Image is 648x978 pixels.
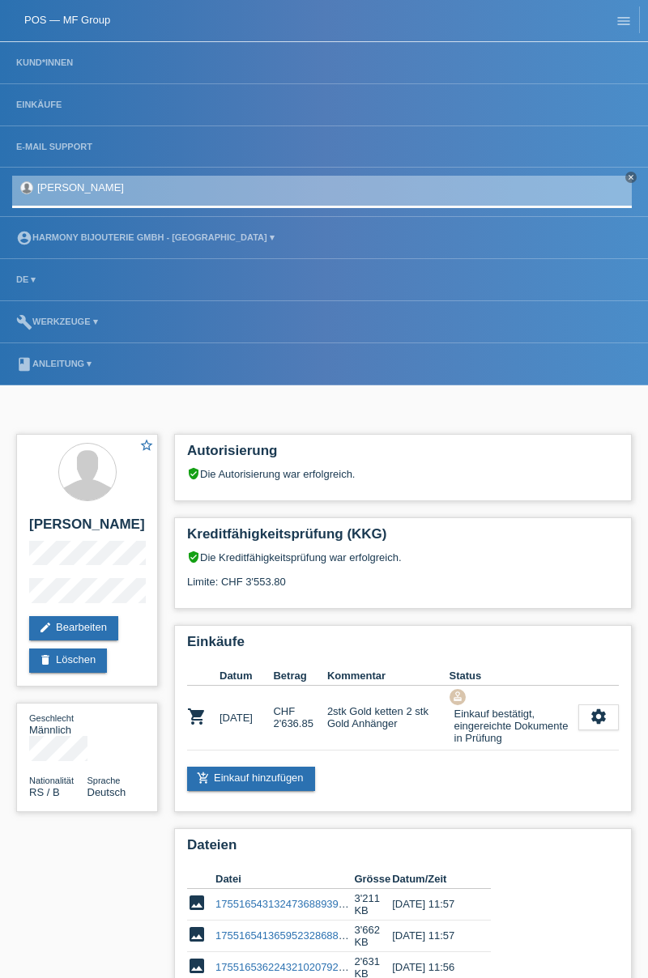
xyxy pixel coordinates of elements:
h2: Einkäufe [187,634,619,658]
td: 2stk Gold ketten 2 stk Gold Anhänger [327,686,450,751]
a: editBearbeiten [29,616,118,640]
a: 17551653622432102079290029747309.jpg [215,961,420,973]
i: image [187,925,207,944]
i: star_border [139,438,154,453]
i: image [187,893,207,912]
td: [DATE] 11:57 [392,889,468,921]
a: [PERSON_NAME] [37,181,124,193]
span: Sprache [87,776,121,785]
a: add_shopping_cartEinkauf hinzufügen [187,767,315,791]
td: [DATE] [220,686,273,751]
a: DE ▾ [8,274,44,284]
td: [DATE] 11:57 [392,921,468,952]
th: Status [450,666,579,686]
span: Geschlecht [29,713,74,723]
a: menu [607,15,640,25]
i: delete [39,653,52,666]
i: verified_user [187,467,200,480]
th: Datei [215,870,354,889]
td: 3'211 KB [354,889,392,921]
a: POS — MF Group [24,14,110,26]
i: verified_user [187,551,200,563]
span: Serbien / B / 29.04.2022 [29,786,60,798]
div: Die Kreditfähigkeitsprüfung war erfolgreich. Limite: CHF 3'553.80 [187,551,619,600]
td: CHF 2'636.85 [273,686,326,751]
th: Kommentar [327,666,450,686]
i: close [627,173,635,181]
i: edit [39,621,52,634]
a: deleteLöschen [29,648,107,673]
a: Einkäufe [8,100,70,109]
a: bookAnleitung ▾ [8,359,100,368]
th: Datum [220,666,273,686]
a: 1755165431324736889391318966863.jpg [215,898,414,910]
div: Männlich [29,712,87,736]
td: 3'662 KB [354,921,392,952]
a: Kund*innen [8,57,81,67]
i: menu [616,13,632,29]
div: Die Autorisierung war erfolgreich. [187,467,619,480]
h2: Autorisierung [187,443,619,467]
h2: [PERSON_NAME] [29,517,145,541]
a: E-Mail Support [8,142,100,151]
th: Datum/Zeit [392,870,468,889]
i: account_circle [16,230,32,246]
i: book [16,356,32,372]
th: Grösse [354,870,392,889]
i: build [16,314,32,330]
th: Betrag [273,666,326,686]
i: image [187,956,207,976]
i: POSP00026097 [187,707,207,726]
i: add_shopping_cart [197,772,210,785]
a: 1755165413659523286882850758949.jpg [215,929,414,942]
a: buildWerkzeuge ▾ [8,317,106,326]
span: Nationalität [29,776,74,785]
i: approval [452,691,463,702]
a: close [625,172,637,183]
span: Deutsch [87,786,126,798]
i: settings [590,708,607,725]
a: account_circleHarmony Bijouterie GmbH - [GEOGRAPHIC_DATA] ▾ [8,232,283,242]
h2: Kreditfähigkeitsprüfung (KKG) [187,526,619,551]
div: Einkauf bestätigt, eingereichte Dokumente in Prüfung [450,705,579,746]
h2: Dateien [187,837,619,861]
a: star_border [139,438,154,455]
